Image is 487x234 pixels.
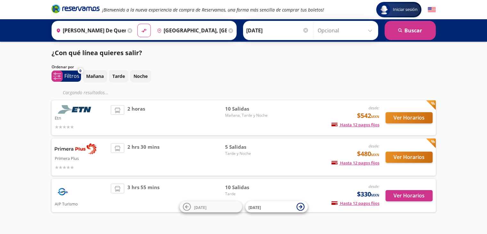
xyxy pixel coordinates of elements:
[102,7,324,13] em: ¡Bienvenido a la nueva experiencia de compra de Reservamos, una forma más sencilla de comprar tus...
[127,143,159,171] span: 2 hrs 30 mins
[64,72,79,80] p: Filtros
[390,6,420,13] span: Iniciar sesión
[369,143,379,149] em: desde:
[130,70,151,82] button: Noche
[357,111,379,121] span: $542
[52,4,100,13] i: Brand Logo
[331,122,379,128] span: Hasta 12 pagos fijos
[134,73,148,79] p: Noche
[55,184,71,200] img: AIP Turismo
[369,184,379,189] em: desde:
[225,191,270,197] span: Tarde
[55,200,108,207] p: AIP Turismo
[194,205,207,210] span: [DATE]
[371,114,379,119] small: MXN
[225,151,270,156] span: Tarde y Noche
[331,200,379,206] span: Hasta 12 pagos fijos
[86,73,104,79] p: Mañana
[386,112,433,123] button: Ver Horarios
[246,22,309,38] input: Elegir Fecha
[52,48,142,58] p: ¿Con qué línea quieres salir?
[248,205,261,210] span: [DATE]
[371,193,379,197] small: MXN
[385,21,436,40] button: Buscar
[79,68,81,74] span: 0
[127,184,159,207] span: 3 hrs 55 mins
[318,22,375,38] input: Opcional
[386,190,433,201] button: Ver Horarios
[53,22,126,38] input: Buscar Origen
[357,189,379,199] span: $330
[55,114,108,121] p: Etn
[331,160,379,166] span: Hasta 12 pagos fijos
[225,184,270,191] span: 10 Salidas
[52,64,74,70] p: Ordenar por
[52,4,100,15] a: Brand Logo
[245,201,308,213] button: [DATE]
[225,105,270,113] span: 10 Salidas
[180,201,242,213] button: [DATE]
[109,70,128,82] button: Tarde
[386,152,433,163] button: Ver Horarios
[55,154,108,162] p: Primera Plus
[112,73,125,79] p: Tarde
[428,6,436,14] button: English
[225,113,270,118] span: Mañana, Tarde y Noche
[371,152,379,157] small: MXN
[154,22,227,38] input: Buscar Destino
[63,89,109,96] em: Cargando resultados ...
[55,143,96,154] img: Primera Plus
[357,149,379,159] span: $480
[83,70,107,82] button: Mañana
[369,105,379,111] em: desde:
[225,143,270,151] span: 5 Salidas
[127,105,145,130] span: 2 horas
[52,71,81,82] button: 0Filtros
[55,105,96,114] img: Etn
